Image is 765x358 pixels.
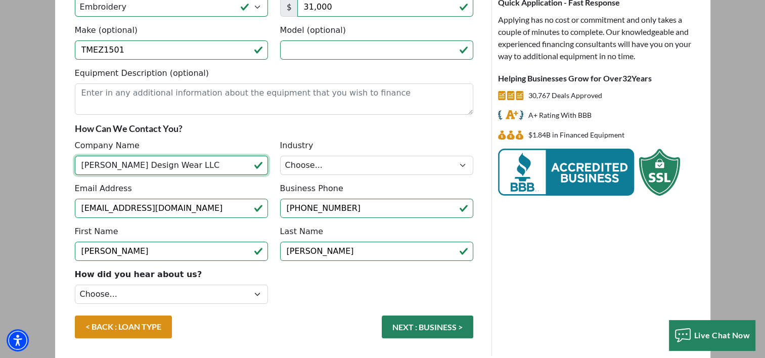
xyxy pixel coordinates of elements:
[694,330,750,340] span: Live Chat Now
[280,268,434,308] iframe: reCAPTCHA
[280,183,343,195] label: Business Phone
[622,73,632,83] span: 32
[669,320,755,350] button: Live Chat Now
[75,24,138,36] label: Make (optional)
[528,109,592,121] p: A+ Rating With BBB
[498,14,703,62] p: Applying has no cost or commitment and only takes a couple of minutes to complete. Our knowledgea...
[75,226,118,238] label: First Name
[280,24,346,36] label: Model (optional)
[75,122,473,135] p: How Can We Contact You?
[498,149,680,196] img: BBB Acredited Business and SSL Protection
[75,140,140,152] label: Company Name
[75,67,209,79] label: Equipment Description (optional)
[75,268,202,281] label: How did you hear about us?
[498,72,703,84] p: Helping Businesses Grow for Over Years
[528,89,602,102] p: 30,767 Deals Approved
[382,316,473,338] button: NEXT : BUSINESS >
[280,226,324,238] label: Last Name
[75,316,172,338] a: < BACK : LOAN TYPE
[528,129,624,141] p: $1,842,348,412 in Financed Equipment
[75,183,132,195] label: Email Address
[7,329,29,351] div: Accessibility Menu
[280,140,313,152] label: Industry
